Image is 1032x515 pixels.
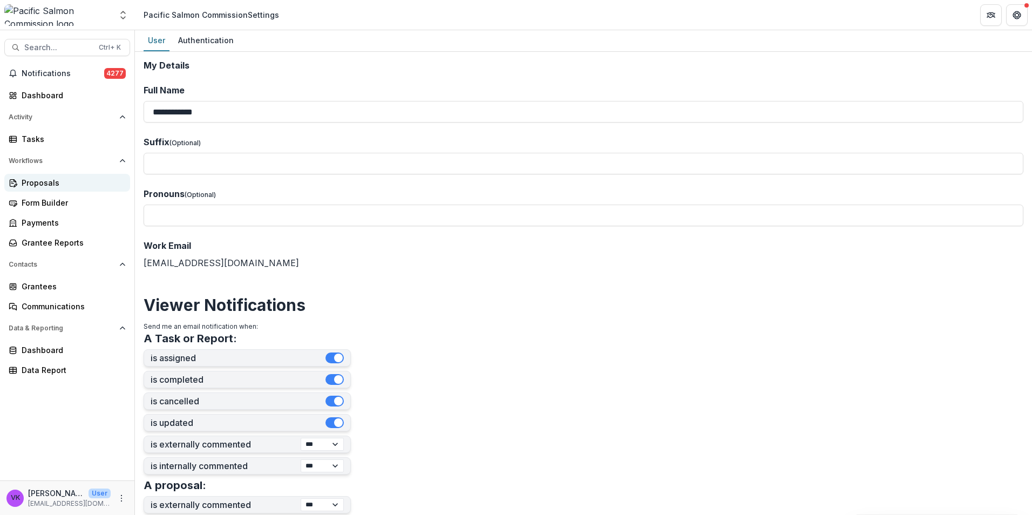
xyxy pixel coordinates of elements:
[144,479,206,492] h3: A proposal:
[4,152,130,170] button: Open Workflows
[9,261,115,268] span: Contacts
[4,214,130,232] a: Payments
[151,353,325,363] label: is assigned
[151,439,301,450] label: is externally commented
[144,32,169,48] div: User
[4,86,130,104] a: Dashboard
[151,461,301,471] label: is internally commented
[22,344,121,356] div: Dashboard
[97,42,123,53] div: Ctrl + K
[22,237,121,248] div: Grantee Reports
[4,234,130,252] a: Grantee Reports
[174,30,238,51] a: Authentication
[144,188,185,199] span: Pronouns
[1006,4,1028,26] button: Get Help
[4,256,130,273] button: Open Contacts
[185,191,216,199] span: (Optional)
[4,277,130,295] a: Grantees
[4,320,130,337] button: Open Data & Reporting
[28,487,84,499] p: [PERSON_NAME]
[104,68,126,79] span: 4277
[144,239,1023,269] div: [EMAIL_ADDRESS][DOMAIN_NAME]
[151,500,301,510] label: is externally commented
[22,177,121,188] div: Proposals
[4,130,130,148] a: Tasks
[22,217,121,228] div: Payments
[24,43,92,52] span: Search...
[22,197,121,208] div: Form Builder
[144,30,169,51] a: User
[116,4,131,26] button: Open entity switcher
[22,364,121,376] div: Data Report
[4,194,130,212] a: Form Builder
[144,295,1023,315] h2: Viewer Notifications
[89,489,111,498] p: User
[151,375,325,385] label: is completed
[28,499,111,509] p: [EMAIL_ADDRESS][DOMAIN_NAME]
[4,297,130,315] a: Communications
[980,4,1002,26] button: Partners
[22,301,121,312] div: Communications
[22,133,121,145] div: Tasks
[4,174,130,192] a: Proposals
[144,85,185,96] span: Full Name
[22,69,104,78] span: Notifications
[4,39,130,56] button: Search...
[144,240,191,251] span: Work Email
[144,137,169,147] span: Suffix
[144,332,237,345] h3: A Task or Report:
[4,65,130,82] button: Notifications4277
[4,109,130,126] button: Open Activity
[115,492,128,505] button: More
[22,281,121,292] div: Grantees
[22,90,121,101] div: Dashboard
[144,60,1023,71] h2: My Details
[139,7,283,23] nav: breadcrumb
[144,322,258,330] span: Send me an email notification when:
[169,139,201,147] span: (Optional)
[9,113,115,121] span: Activity
[9,324,115,332] span: Data & Reporting
[4,361,130,379] a: Data Report
[151,418,325,428] label: is updated
[9,157,115,165] span: Workflows
[4,341,130,359] a: Dashboard
[174,32,238,48] div: Authentication
[151,396,325,406] label: is cancelled
[144,9,279,21] div: Pacific Salmon Commission Settings
[4,4,111,26] img: Pacific Salmon Commission logo
[11,494,20,502] div: Victor Keong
